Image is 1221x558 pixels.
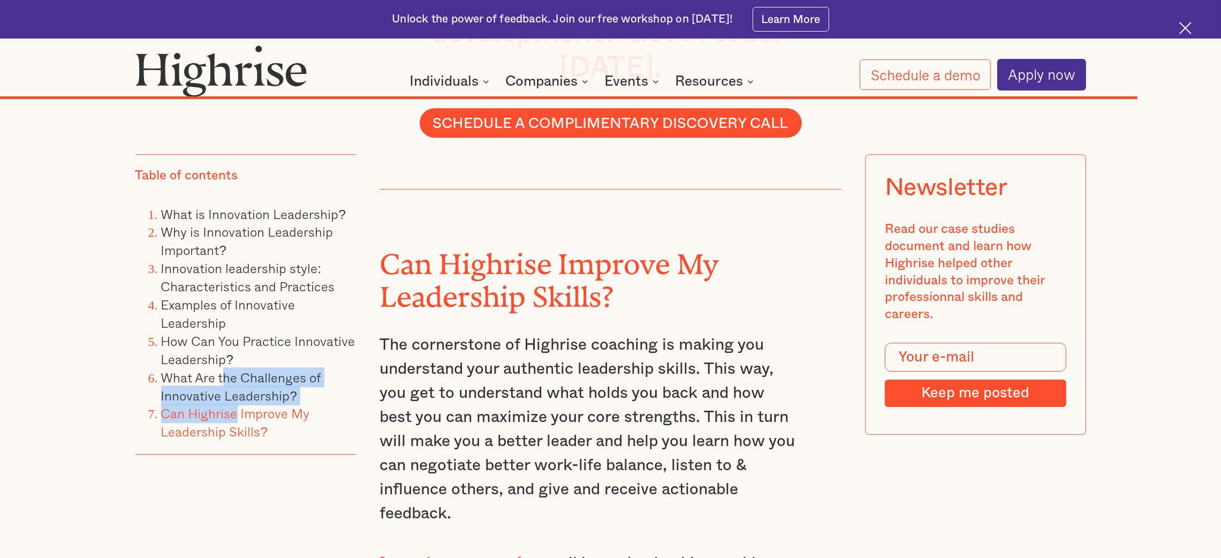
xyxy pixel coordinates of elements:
a: Schedule a demo [860,59,991,91]
div: Table of contents [135,168,238,185]
a: How Can You Practice Innovative Leadership? [161,331,355,369]
a: What is Innovation Leadership? [161,204,346,224]
div: Events [604,75,662,88]
div: Individuals [409,75,492,88]
input: Keep me posted [885,380,1066,407]
img: Cross icon [1179,22,1192,34]
a: What Are the Challenges of Innovative Leadership? [161,367,321,405]
div: Read our case studies document and learn how Highrise helped other individuals to improve their p... [885,221,1066,323]
div: Companies [505,75,578,88]
div: Events [604,75,648,88]
a: Learn More [753,7,829,31]
form: Modal Form [885,343,1066,407]
div: Unlock the power of feedback. Join our free workshop on [DATE]! [392,12,733,27]
h2: Can Highrise Improve My Leadership Skills? [380,241,795,306]
a: Can Highrise Improve My Leadership Skills? [161,404,310,442]
a: SCHEDULE A COMPLIMENTARY DISCOVERY CALL [420,108,802,138]
img: Highrise logo [135,45,307,97]
a: Examples of Innovative Leadership [161,295,295,333]
input: Your e-mail [885,343,1066,372]
div: Resources [675,75,757,88]
div: Newsletter [885,174,1007,202]
a: Apply now [997,59,1086,90]
div: Companies [505,75,591,88]
a: Why is Innovation Leadership Important? [161,222,333,260]
div: Individuals [409,75,479,88]
div: Resources [675,75,743,88]
p: The cornerstone of Highrise coaching is making you understand your authentic leadership skills. T... [380,333,795,526]
a: Innovation leadership style: Characteristics and Practices [161,259,335,297]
